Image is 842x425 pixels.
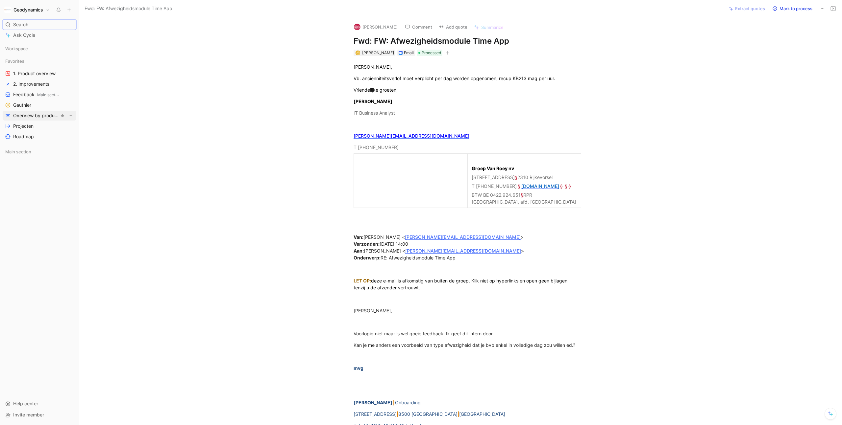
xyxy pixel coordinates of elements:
[3,132,76,142] a: Roadmap
[354,234,581,261] div: [PERSON_NAME] < > [DATE] 14:00 [PERSON_NAME] < > RE: Afwezigheidsmodule Time App
[436,22,470,32] button: Add quote
[3,69,76,78] a: 1. Product overview
[515,174,517,180] span: §
[471,23,507,32] button: Summarize
[392,400,394,405] span: |
[354,365,363,371] span: mvg
[404,50,414,56] div: Email
[3,20,76,30] div: Search
[13,102,31,108] span: Gauthier
[13,133,34,140] span: Roadmap
[4,7,11,13] img: Geodynamics
[5,45,28,52] span: Workspace
[459,411,505,417] span: [GEOGRAPHIC_DATA]
[472,192,576,205] span: RPR [GEOGRAPHIC_DATA], afd. [GEOGRAPHIC_DATA]
[3,79,76,89] a: 2. Improvements
[13,7,43,13] h1: Geodynamics
[521,183,559,189] a: [DOMAIN_NAME]
[354,145,399,150] span: T [PHONE_NUMBER]
[354,342,581,348] div: Kan je me anders een voorbeeld van type afwezigheid dat je bvb enkel in volledige dag zou willen ...
[354,24,360,30] img: logo
[13,31,35,39] span: Ask Cycle
[560,183,563,189] span: §
[3,410,76,420] div: Invite member
[37,92,61,97] span: Main section
[3,44,76,54] div: Workspace
[402,22,435,32] button: Comment
[354,234,363,240] strong: Van:
[458,411,459,417] span: |
[354,255,381,260] strong: Onderwerp:
[13,112,59,119] span: Overview by product area
[397,411,398,417] span: |
[398,411,458,417] span: 8500 [GEOGRAPHIC_DATA]
[354,241,380,247] strong: Verzonden:
[472,183,517,189] span: T [PHONE_NUMBER]
[354,248,364,254] strong: Aan:
[3,56,76,66] div: Favorites
[405,248,521,254] a: [PERSON_NAME][EMAIL_ADDRESS][DOMAIN_NAME]
[354,110,395,116] span: IT Business Analyst
[5,148,31,155] span: Main section
[13,81,49,87] span: 2. Improvements
[354,76,555,81] span: Vb. ancienniteitsverlof moet verplicht per dag worden opgenomen, recup KB213 mag per uur.
[354,99,392,104] span: [PERSON_NAME]
[3,121,76,131] a: Projecten
[568,183,571,189] span: §
[362,50,394,55] span: [PERSON_NAME]
[3,5,52,14] button: GeodynamicsGeodynamics
[85,5,172,12] span: Fwd: FW: Afwezigheidsmodule Time App
[472,166,514,171] span: Groep Van Roey nv
[3,30,76,40] a: Ask Cycle
[5,58,24,64] span: Favorites
[3,111,76,121] a: Overview by product areaView actions
[13,21,28,29] span: Search
[354,307,581,314] div: [PERSON_NAME],
[354,330,581,337] div: Voorlopig niet maar is wel goeie feedback. Ik geef dit intern door.
[354,133,469,139] a: [PERSON_NAME][EMAIL_ADDRESS][DOMAIN_NAME]
[472,192,521,198] span: BTW BE 0422.924.651
[356,51,359,55] div: G
[518,183,520,189] span: §
[354,278,569,290] span: deze e-mail is afkomstig van buiten de groep. Klik niet op hyperlinks en open geen bijlagen tenzi...
[726,4,768,13] button: Extract quotes
[417,50,442,56] div: Processed
[13,91,60,98] span: Feedback
[3,147,76,159] div: Main section
[481,24,504,30] span: Summarize
[13,123,34,129] span: Projecten
[472,174,515,180] span: [STREET_ADDRESS]
[769,4,815,13] button: Mark to process
[13,401,38,406] span: Help center
[3,147,76,157] div: Main section
[517,174,553,180] span: 2310 Rijkevorsel
[422,50,441,56] span: Processed
[3,399,76,409] div: Help center
[3,100,76,110] a: Gauthier
[354,87,398,93] span: Vriendelijke groeten,
[565,183,567,189] span: §
[13,412,44,417] span: Invite member
[13,70,56,77] span: 1. Product overview
[354,411,397,417] span: [STREET_ADDRESS]
[354,400,392,405] span: [PERSON_NAME]
[521,192,523,198] span: §
[405,234,521,240] a: [PERSON_NAME][EMAIL_ADDRESS][DOMAIN_NAME]
[354,278,371,283] span: LET OP:
[354,64,392,70] span: [PERSON_NAME],
[3,90,76,100] a: FeedbackMain section
[354,36,581,46] h1: Fwd: FW: Afwezigheidsmodule Time App
[67,112,74,119] button: View actions
[351,22,401,32] button: logo[PERSON_NAME]
[395,400,421,405] span: Onboarding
